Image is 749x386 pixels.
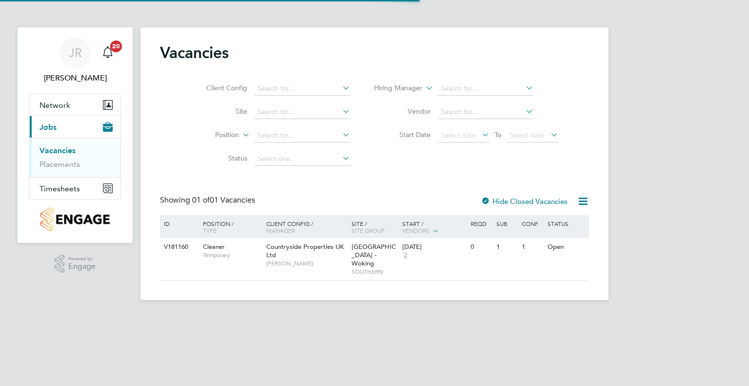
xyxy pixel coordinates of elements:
[254,82,350,96] input: Search for...
[110,41,122,52] span: 20
[30,116,120,138] button: Jobs
[468,238,493,256] div: 0
[266,243,344,259] span: Countryside Properties UK Ltd
[519,215,545,232] div: Conf
[437,82,533,96] input: Search for...
[29,72,121,84] span: Jay Rowles-Wise
[481,197,568,206] label: Hide Closed Vacancies
[266,226,295,234] span: Manager
[510,131,545,140] span: Select date
[192,195,255,205] span: 01 Vacancies
[161,238,196,256] div: V181160
[39,122,57,132] span: Jobs
[18,27,133,243] nav: Main navigation
[30,178,120,199] button: Timesheets
[400,215,468,240] div: Start /
[402,243,466,251] div: [DATE]
[39,184,80,193] span: Timesheets
[494,215,519,232] div: Sub
[196,215,264,239] div: Position /
[374,130,431,139] label: Start Date
[352,226,385,234] span: Site Group
[437,105,533,119] input: Search for...
[68,263,96,271] span: Engage
[183,130,239,140] label: Position
[55,255,96,273] a: Powered byEngage
[254,105,350,119] input: Search for...
[191,83,247,92] label: Client Config
[30,94,120,116] button: Network
[68,255,96,263] span: Powered by
[374,107,431,116] label: Vendor
[192,195,210,205] span: 01 of
[441,131,476,140] span: Select date
[160,195,257,205] div: Showing
[266,260,347,267] span: [PERSON_NAME]
[39,146,76,155] a: Vacancies
[545,215,588,232] div: Status
[352,243,396,267] span: [GEOGRAPHIC_DATA] - Woking
[519,238,545,256] div: 1
[545,238,588,256] div: Open
[191,107,247,116] label: Site
[254,152,350,166] input: Select one
[352,268,398,276] span: SOUTHERN
[191,154,247,163] label: Status
[161,215,196,232] div: ID
[366,83,422,93] label: Hiring Manager
[160,43,229,62] h2: Vacancies
[492,128,504,141] span: To
[98,37,118,68] a: 20
[69,46,82,59] span: JR
[29,37,121,84] a: JR[PERSON_NAME]
[468,215,493,232] div: Reqd
[349,215,400,239] div: Site /
[402,226,430,234] span: Vendors
[264,215,349,239] div: Client Config /
[30,138,120,177] div: Jobs
[203,226,217,234] span: Type
[203,243,225,251] span: Cleaner
[203,251,261,259] span: Temporary
[402,251,409,260] span: 2
[39,160,80,169] a: Placements
[40,207,109,231] img: countryside-properties-logo-retina.png
[254,129,350,142] input: Search for...
[494,238,519,256] div: 1
[29,207,121,231] a: Go to home page
[39,101,70,110] span: Network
